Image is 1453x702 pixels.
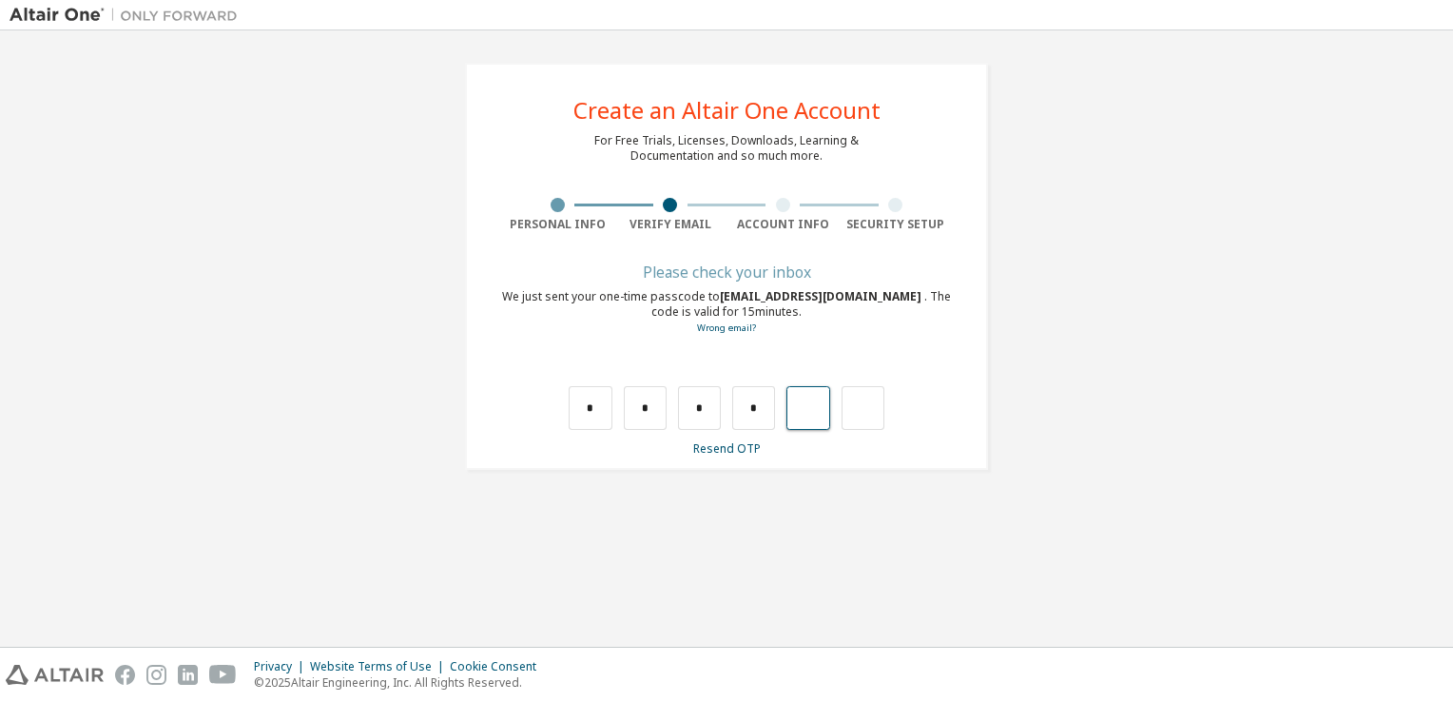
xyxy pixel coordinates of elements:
[614,217,727,232] div: Verify Email
[254,659,310,674] div: Privacy
[310,659,450,674] div: Website Terms of Use
[573,99,881,122] div: Create an Altair One Account
[501,217,614,232] div: Personal Info
[693,440,761,457] a: Resend OTP
[209,665,237,685] img: youtube.svg
[594,133,859,164] div: For Free Trials, Licenses, Downloads, Learning & Documentation and so much more.
[697,322,756,334] a: Go back to the registration form
[501,289,952,336] div: We just sent your one-time passcode to . The code is valid for 15 minutes.
[6,665,104,685] img: altair_logo.svg
[720,288,924,304] span: [EMAIL_ADDRESS][DOMAIN_NAME]
[10,6,247,25] img: Altair One
[501,266,952,278] div: Please check your inbox
[146,665,166,685] img: instagram.svg
[450,659,548,674] div: Cookie Consent
[726,217,840,232] div: Account Info
[115,665,135,685] img: facebook.svg
[254,674,548,691] p: © 2025 Altair Engineering, Inc. All Rights Reserved.
[178,665,198,685] img: linkedin.svg
[840,217,953,232] div: Security Setup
